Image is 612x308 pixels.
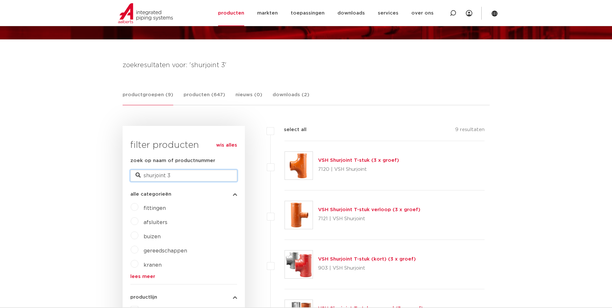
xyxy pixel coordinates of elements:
[184,91,225,105] a: producten (647)
[130,274,237,279] a: lees meer
[216,141,237,149] a: wis alles
[455,126,485,136] p: 9 resultaten
[130,295,237,300] button: productlijn
[318,164,399,175] p: 7120 | VSH Shurjoint
[130,192,237,197] button: alle categorieën
[144,234,161,239] a: buizen
[130,170,237,181] input: zoeken
[130,192,171,197] span: alle categorieën
[130,157,215,165] label: zoek op naam of productnummer
[144,248,187,253] a: gereedschappen
[285,201,313,229] img: Thumbnail for VSH Shurjoint T-stuk verloop (3 x groef)
[274,126,306,134] label: select all
[144,206,166,211] a: fittingen
[318,207,420,212] a: VSH Shurjoint T-stuk verloop (3 x groef)
[318,214,420,224] p: 7121 | VSH Shurjoint
[318,257,416,262] a: VSH Shurjoint T-stuk (kort) (3 x groef)
[130,139,237,152] h3: filter producten
[130,295,157,300] span: productlijn
[285,251,313,278] img: Thumbnail for VSH Shurjoint T-stuk (kort) (3 x groef)
[123,91,173,105] a: productgroepen (9)
[273,91,309,105] a: downloads (2)
[144,262,162,268] a: kranen
[236,91,262,105] a: nieuws (0)
[318,263,416,273] p: 903 | VSH Shurjoint
[144,220,167,225] a: afsluiters
[318,158,399,163] a: VSH Shurjoint T-stuk (3 x groef)
[285,152,313,180] img: Thumbnail for VSH Shurjoint T-stuk (3 x groef)
[123,60,490,70] h4: zoekresultaten voor: 'shurjoint 3'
